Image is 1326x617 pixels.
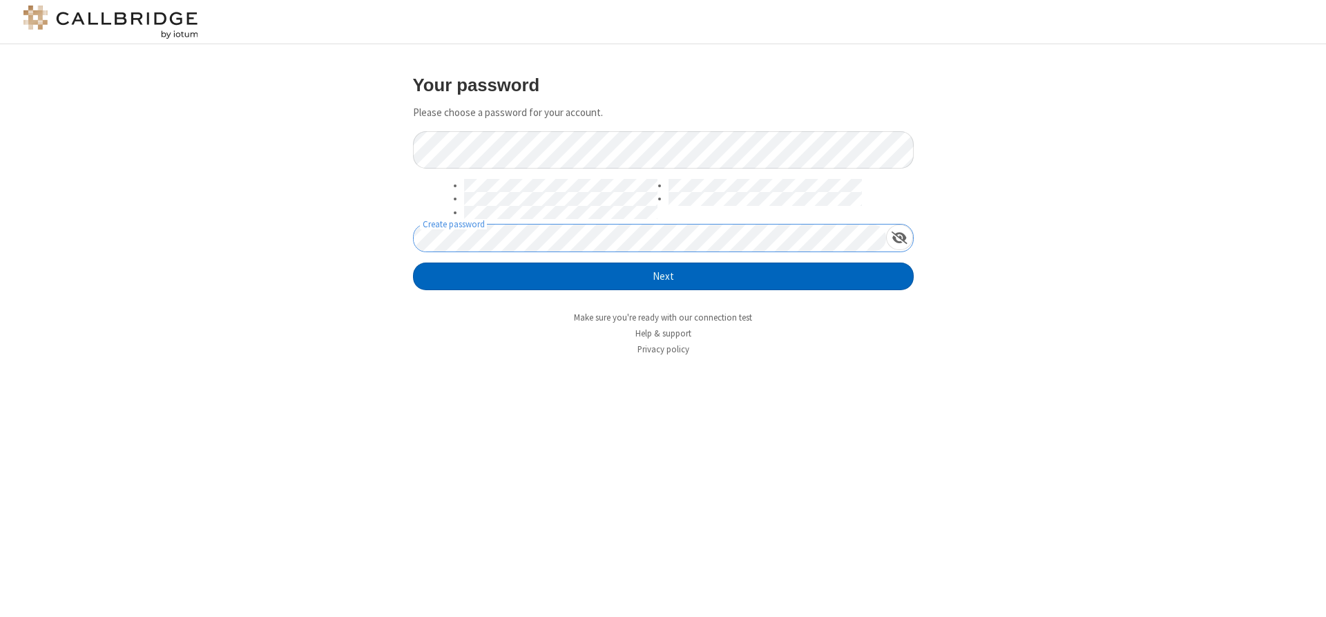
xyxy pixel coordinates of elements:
[637,343,689,355] a: Privacy policy
[886,225,913,250] div: Show password
[413,75,914,95] h3: Your password
[635,328,691,339] a: Help & support
[574,312,752,323] a: Make sure you're ready with our connection test
[413,105,914,121] p: Please choose a password for your account.
[414,225,886,251] input: Create password
[21,6,200,39] img: logo@2x.png
[413,263,914,290] button: Next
